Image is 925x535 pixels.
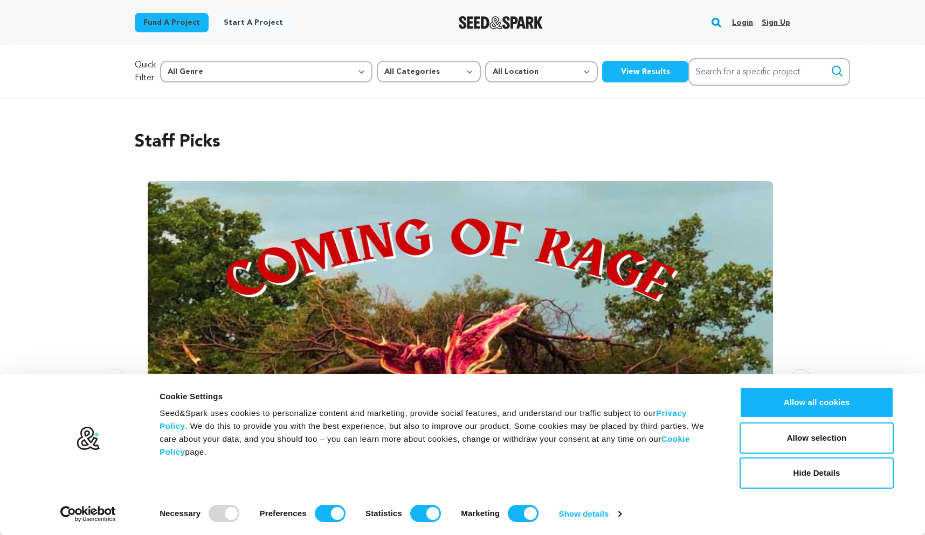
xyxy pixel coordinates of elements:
strong: Necessary [160,509,201,518]
h2: Staff Picks [135,129,790,155]
div: Seed&Spark uses cookies to personalize content and marketing, provide social features, and unders... [160,407,715,458]
input: Search for a specific project [688,58,850,86]
a: Login [732,14,753,31]
strong: Marketing [461,509,500,518]
p: Quick Filter [135,59,156,85]
button: Allow all cookies [740,387,894,418]
strong: Statistics [365,509,402,518]
button: Allow selection [740,422,894,454]
button: Hide Details [740,457,894,489]
a: Usercentrics Cookiebot - opens in a new window [41,506,135,522]
a: Sign up [762,14,790,31]
img: Seed&Spark Logo Dark Mode [459,16,543,29]
button: View Results [602,61,688,82]
div: Cookie Settings [160,390,715,403]
img: Coming of Rage image [148,181,773,472]
a: Seed&Spark Homepage [459,16,543,29]
a: Privacy Policy [160,408,687,430]
a: Show details [559,506,622,522]
img: logo [76,426,100,451]
a: Fund a project [135,13,209,32]
strong: Preferences [260,509,307,518]
a: Start a project [215,13,292,32]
